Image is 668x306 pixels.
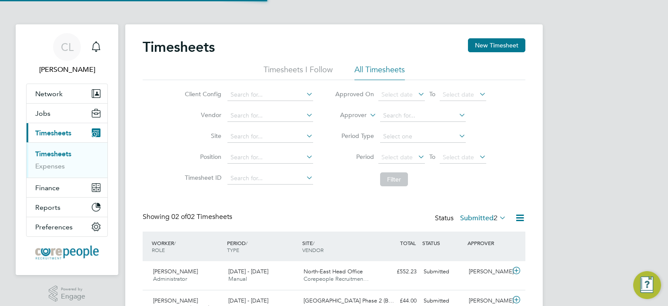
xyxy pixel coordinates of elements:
[26,64,108,75] span: Carol Lewins
[227,151,313,164] input: Search for...
[152,246,165,253] span: ROLE
[465,235,511,251] div: APPROVER
[182,174,221,182] label: Timesheet ID
[150,235,225,258] div: WORKER
[61,293,85,300] span: Engage
[465,265,511,279] div: [PERSON_NAME]
[400,239,416,246] span: TOTAL
[335,90,374,98] label: Approved On
[246,239,247,246] span: /
[182,153,221,161] label: Position
[153,275,187,282] span: Administrator
[443,91,474,98] span: Select date
[61,286,85,293] span: Powered by
[302,246,324,253] span: VENDOR
[182,90,221,98] label: Client Config
[35,129,71,137] span: Timesheets
[427,151,438,162] span: To
[264,64,333,80] li: Timesheets I Follow
[171,212,232,221] span: 02 Timesheets
[225,235,300,258] div: PERIOD
[227,89,313,101] input: Search for...
[49,286,86,302] a: Powered byEngage
[228,268,268,275] span: [DATE] - [DATE]
[304,297,394,304] span: [GEOGRAPHIC_DATA] Phase 2 (B…
[27,123,107,142] button: Timesheets
[420,235,465,251] div: STATUS
[61,41,73,53] span: CL
[143,212,234,222] div: Showing
[27,142,107,178] div: Timesheets
[327,111,367,120] label: Approver
[35,90,63,98] span: Network
[381,91,413,98] span: Select date
[174,239,176,246] span: /
[375,265,420,279] div: £552.23
[420,265,465,279] div: Submitted
[380,172,408,186] button: Filter
[26,33,108,75] a: CL[PERSON_NAME]
[27,104,107,123] button: Jobs
[227,110,313,122] input: Search for...
[182,132,221,140] label: Site
[27,178,107,197] button: Finance
[304,268,363,275] span: North-East Head Office
[26,245,108,259] a: Go to home page
[354,64,405,80] li: All Timesheets
[227,246,239,253] span: TYPE
[313,239,314,246] span: /
[381,153,413,161] span: Select date
[335,153,374,161] label: Period
[35,162,65,170] a: Expenses
[35,150,71,158] a: Timesheets
[228,297,268,304] span: [DATE] - [DATE]
[35,223,73,231] span: Preferences
[443,153,474,161] span: Select date
[633,271,661,299] button: Engage Resource Center
[300,235,375,258] div: SITE
[27,84,107,103] button: Network
[16,24,118,275] nav: Main navigation
[228,275,247,282] span: Manual
[35,109,50,118] span: Jobs
[227,172,313,185] input: Search for...
[182,111,221,119] label: Vendor
[171,212,187,221] span: 02 of
[427,88,438,100] span: To
[153,268,198,275] span: [PERSON_NAME]
[35,245,99,259] img: corepeople-logo-retina.png
[468,38,525,52] button: New Timesheet
[27,217,107,236] button: Preferences
[335,132,374,140] label: Period Type
[227,131,313,143] input: Search for...
[35,184,60,192] span: Finance
[153,297,198,304] span: [PERSON_NAME]
[143,38,215,56] h2: Timesheets
[435,212,508,225] div: Status
[380,131,466,143] input: Select one
[460,214,506,222] label: Submitted
[380,110,466,122] input: Search for...
[304,275,369,282] span: Corepeople Recruitmen…
[35,203,60,212] span: Reports
[494,214,498,222] span: 2
[27,198,107,217] button: Reports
